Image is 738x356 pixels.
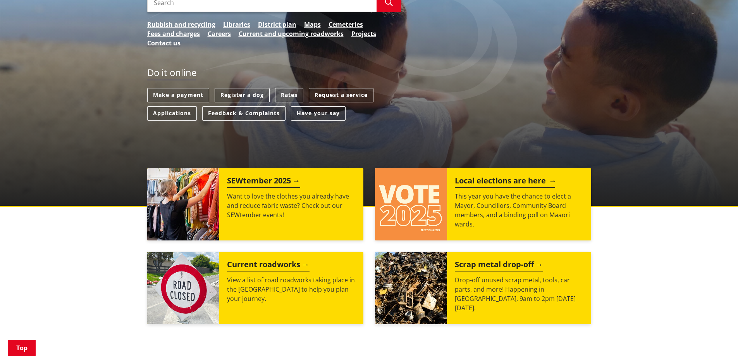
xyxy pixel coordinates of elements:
a: Rubbish and recycling [147,20,215,29]
a: Feedback & Complaints [202,106,286,121]
p: Drop-off unused scrap metal, tools, car parts, and more! Happening in [GEOGRAPHIC_DATA], 9am to 2... [455,275,583,313]
h2: Scrap metal drop-off [455,260,543,271]
a: Make a payment [147,88,209,102]
a: Contact us [147,38,181,48]
p: View a list of road roadworks taking place in the [GEOGRAPHIC_DATA] to help you plan your journey. [227,275,356,303]
a: Projects [351,29,376,38]
a: District plan [258,20,296,29]
a: Libraries [223,20,250,29]
h2: SEWtember 2025 [227,176,300,188]
img: SEWtember [147,168,219,240]
a: Maps [304,20,321,29]
h2: Do it online [147,67,196,81]
a: Fees and charges [147,29,200,38]
a: Register a dog [215,88,270,102]
h2: Current roadworks [227,260,310,271]
a: Careers [208,29,231,38]
a: Cemeteries [329,20,363,29]
a: Rates [275,88,303,102]
a: Local elections are here This year you have the chance to elect a Mayor, Councillors, Community B... [375,168,591,240]
img: Road closed sign [147,252,219,324]
a: SEWtember 2025 Want to love the clothes you already have and reduce fabric waste? Check out our S... [147,168,363,240]
p: This year you have the chance to elect a Mayor, Councillors, Community Board members, and a bindi... [455,192,583,229]
a: Applications [147,106,197,121]
a: Request a service [309,88,373,102]
a: Have your say [291,106,346,121]
img: Scrap metal collection [375,252,447,324]
p: Want to love the clothes you already have and reduce fabric waste? Check out our SEWtember events! [227,192,356,219]
iframe: Messenger Launcher [702,323,730,351]
a: Current and upcoming roadworks [239,29,344,38]
a: Top [8,340,36,356]
h2: Local elections are here [455,176,555,188]
a: A massive pile of rusted scrap metal, including wheels and various industrial parts, under a clea... [375,252,591,324]
a: Current roadworks View a list of road roadworks taking place in the [GEOGRAPHIC_DATA] to help you... [147,252,363,324]
img: Vote 2025 [375,168,447,240]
